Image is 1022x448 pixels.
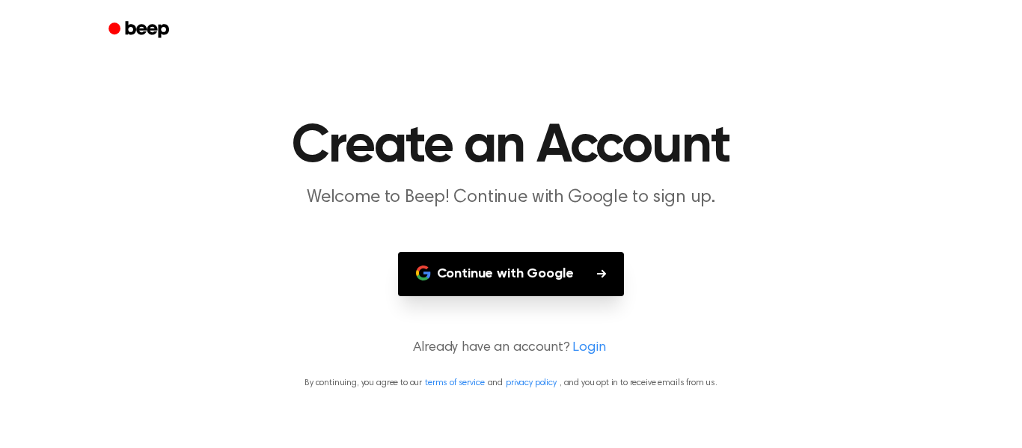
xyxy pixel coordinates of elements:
[18,338,1004,358] p: Already have an account?
[128,120,894,174] h1: Create an Account
[98,16,183,45] a: Beep
[398,252,625,296] button: Continue with Google
[572,338,605,358] a: Login
[425,378,484,387] a: terms of service
[224,185,798,210] p: Welcome to Beep! Continue with Google to sign up.
[18,376,1004,390] p: By continuing, you agree to our and , and you opt in to receive emails from us.
[506,378,557,387] a: privacy policy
